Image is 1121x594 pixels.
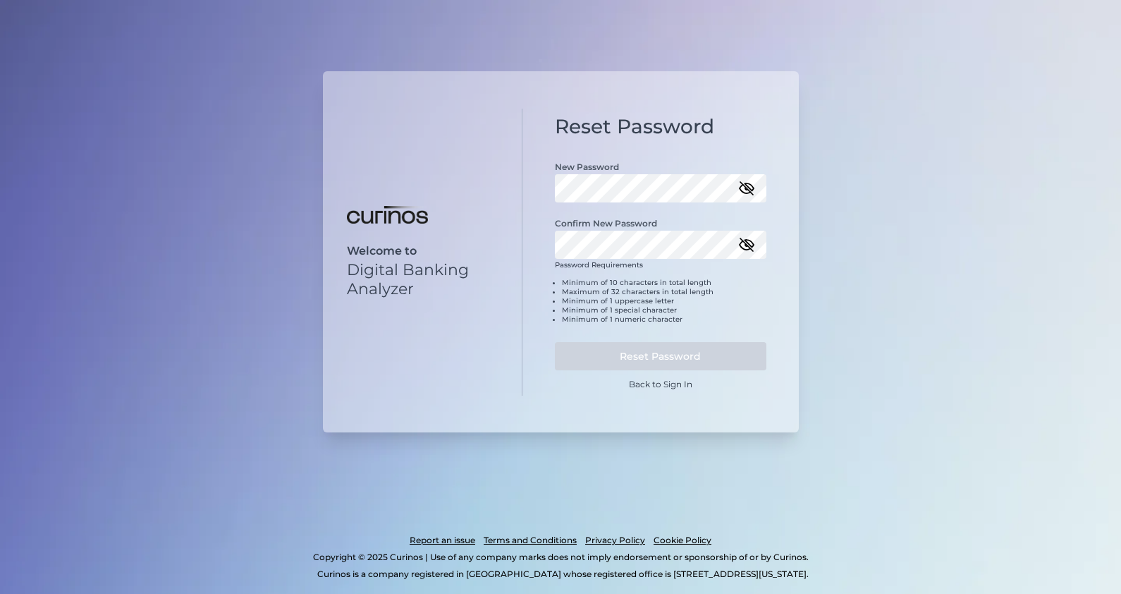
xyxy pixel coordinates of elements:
[410,532,475,549] a: Report an issue
[69,549,1052,566] p: Copyright © 2025 Curinos | Use of any company marks does not imply endorsement or sponsorship of ...
[585,532,645,549] a: Privacy Policy
[562,305,766,315] li: Minimum of 1 special character
[562,278,766,287] li: Minimum of 10 characters in total length
[347,244,498,257] p: Welcome to
[555,260,766,335] div: Password Requirements
[562,315,766,324] li: Minimum of 1 numeric character
[555,115,766,139] h1: Reset Password
[654,532,711,549] a: Cookie Policy
[555,342,766,370] button: Reset Password
[484,532,577,549] a: Terms and Conditions
[562,287,766,296] li: Maximum of 32 characters in total length
[555,162,619,172] label: New Password
[562,296,766,305] li: Minimum of 1 uppercase letter
[347,206,428,224] img: Digital Banking Analyzer
[73,566,1052,583] p: Curinos is a company registered in [GEOGRAPHIC_DATA] whose registered office is [STREET_ADDRESS][...
[629,379,692,389] a: Back to Sign In
[555,218,657,229] label: Confirm New Password
[347,260,498,298] p: Digital Banking Analyzer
